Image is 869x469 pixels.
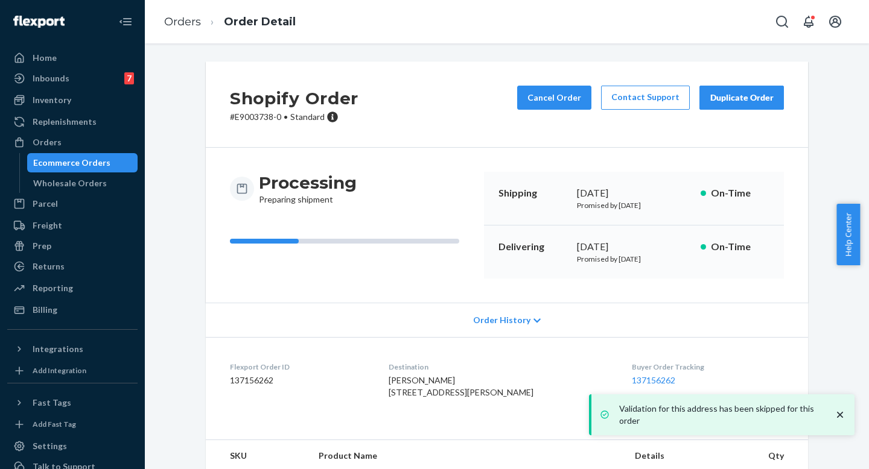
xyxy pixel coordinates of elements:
dt: Flexport Order ID [230,362,369,372]
button: Duplicate Order [699,86,784,110]
div: Returns [33,260,65,272]
div: Ecommerce Orders [33,157,110,169]
p: Promised by [DATE] [577,254,691,264]
p: Promised by [DATE] [577,200,691,210]
div: Inventory [33,94,71,106]
button: Open account menu [823,10,847,34]
div: Add Integration [33,365,86,376]
a: Orders [7,133,138,152]
div: Home [33,52,57,64]
div: Preparing shipment [259,172,357,206]
div: Settings [33,440,67,452]
span: • [284,112,288,122]
a: Reporting [7,279,138,298]
div: Inbounds [33,72,69,84]
div: Orders [33,136,62,148]
div: Freight [33,219,62,231]
div: Replenishments [33,116,97,128]
a: Replenishments [7,112,138,131]
p: # E9003738-0 [230,111,358,123]
a: Returns [7,257,138,276]
div: Parcel [33,198,58,210]
img: Flexport logo [13,16,65,28]
a: 137156262 [632,375,675,385]
a: Add Integration [7,364,138,378]
h3: Processing [259,172,357,194]
a: Add Fast Tag [7,417,138,432]
div: Wholesale Orders [33,177,107,189]
div: Prep [33,240,51,252]
div: 7 [124,72,134,84]
a: Prep [7,236,138,256]
dt: Buyer Order Tracking [632,362,784,372]
p: On-Time [711,240,769,254]
button: Cancel Order [517,86,591,110]
div: [DATE] [577,240,691,254]
span: Order History [473,314,530,326]
p: Shipping [498,186,567,200]
a: Ecommerce Orders [27,153,138,172]
dd: 137156262 [230,374,369,386]
div: Integrations [33,343,83,355]
a: Order Detail [224,15,296,28]
a: Settings [7,436,138,456]
div: Duplicate Order [710,92,774,104]
span: [PERSON_NAME] [STREET_ADDRESS][PERSON_NAME] [389,375,533,397]
dt: Destination [389,362,613,372]
div: Fast Tags [33,397,71,409]
a: Home [7,48,138,68]
p: Validation for this address has been skipped for this order [619,403,822,427]
div: [DATE] [577,186,691,200]
button: Integrations [7,339,138,359]
div: Billing [33,304,57,316]
ol: breadcrumbs [154,4,305,40]
button: Open Search Box [770,10,794,34]
span: Standard [290,112,325,122]
a: Billing [7,300,138,319]
p: Delivering [498,240,567,254]
p: On-Time [711,186,769,200]
a: Inbounds7 [7,69,138,88]
button: Close Navigation [113,10,138,34]
a: Contact Support [601,86,690,110]
button: Help Center [836,204,860,265]
button: Fast Tags [7,393,138,412]
a: Orders [164,15,201,28]
button: Open notifications [797,10,821,34]
div: Reporting [33,282,73,294]
svg: close toast [834,409,846,421]
iframe: Opens a widget where you can chat to one of our agents [791,433,857,463]
a: Freight [7,216,138,235]
h2: Shopify Order [230,86,358,111]
a: Wholesale Orders [27,174,138,193]
a: Inventory [7,90,138,110]
a: Parcel [7,194,138,213]
div: Add Fast Tag [33,419,76,429]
